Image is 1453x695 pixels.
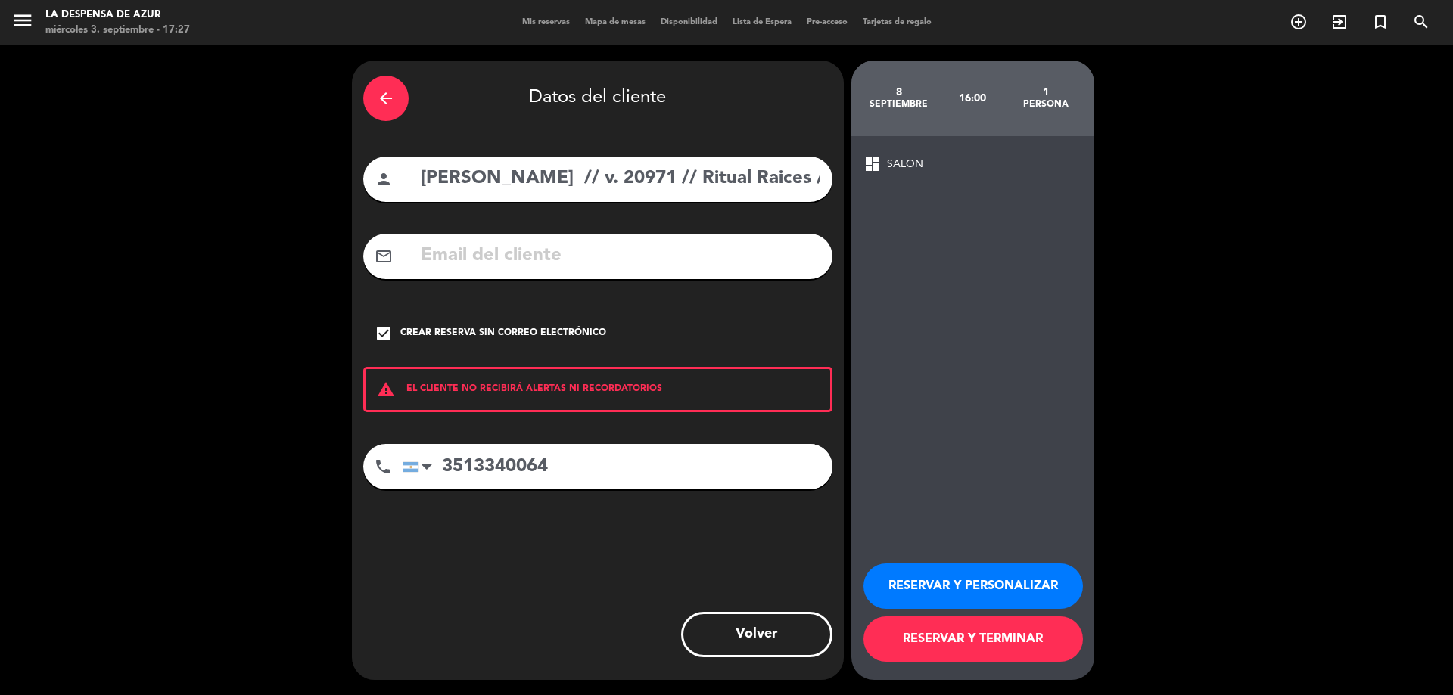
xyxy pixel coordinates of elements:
i: exit_to_app [1330,13,1349,31]
i: warning [366,380,406,399]
div: Argentina: +54 [403,445,438,489]
i: check_box [375,324,393,343]
div: Datos del cliente [363,72,832,125]
div: La Despensa de Azur [45,8,190,23]
button: Volver [681,612,832,657]
span: Mapa de mesas [577,18,653,26]
button: RESERVAR Y TERMINAR [863,616,1083,662]
input: Número de teléfono... [403,444,832,489]
input: Nombre del cliente [419,163,821,194]
div: miércoles 3. septiembre - 17:27 [45,23,190,38]
div: 8 [863,86,936,98]
div: septiembre [863,98,936,110]
span: dashboard [863,155,882,173]
div: 16:00 [935,72,1009,125]
div: Crear reserva sin correo electrónico [400,326,606,341]
i: arrow_back [377,89,395,107]
span: Lista de Espera [725,18,799,26]
span: Pre-acceso [799,18,855,26]
i: add_circle_outline [1290,13,1308,31]
span: Mis reservas [515,18,577,26]
i: menu [11,9,34,32]
button: RESERVAR Y PERSONALIZAR [863,563,1083,609]
span: Disponibilidad [653,18,725,26]
span: Tarjetas de regalo [855,18,939,26]
input: Email del cliente [419,240,821,271]
div: 1 [1009,86,1082,98]
span: SALON [887,156,923,173]
i: search [1412,13,1430,31]
div: EL CLIENTE NO RECIBIRÁ ALERTAS NI RECORDATORIOS [363,367,832,412]
button: menu [11,9,34,37]
i: mail_outline [375,247,393,265]
i: phone [374,458,392,476]
i: turned_in_not [1371,13,1389,31]
i: person [375,170,393,188]
div: persona [1009,98,1082,110]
